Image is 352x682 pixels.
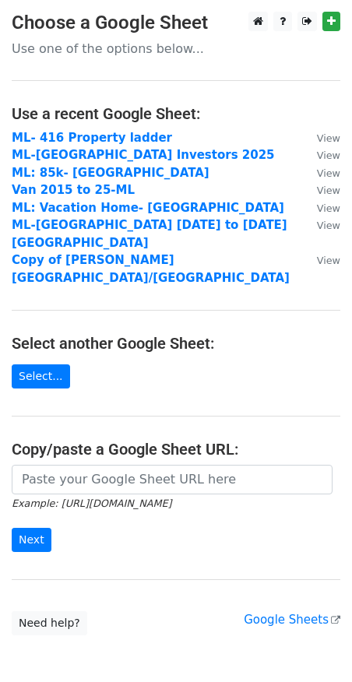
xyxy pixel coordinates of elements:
[12,131,172,145] a: ML- 416 Property ladder
[12,183,135,197] a: Van 2015 to 25-ML
[301,148,340,162] a: View
[317,149,340,161] small: View
[12,528,51,552] input: Next
[301,253,340,267] a: View
[12,40,340,57] p: Use one of the options below...
[12,201,284,215] a: ML: Vacation Home- [GEOGRAPHIC_DATA]
[301,183,340,197] a: View
[301,131,340,145] a: View
[317,167,340,179] small: View
[301,201,340,215] a: View
[317,220,340,231] small: View
[12,218,287,250] a: ML-[GEOGRAPHIC_DATA] [DATE] to [DATE] [GEOGRAPHIC_DATA]
[301,218,340,232] a: View
[12,334,340,353] h4: Select another Google Sheet:
[12,253,290,285] a: Copy of [PERSON_NAME][GEOGRAPHIC_DATA]/[GEOGRAPHIC_DATA]
[317,255,340,266] small: View
[12,148,275,162] a: ML-[GEOGRAPHIC_DATA] Investors 2025
[12,364,70,388] a: Select...
[12,440,340,459] h4: Copy/paste a Google Sheet URL:
[244,613,340,627] a: Google Sheets
[12,497,171,509] small: Example: [URL][DOMAIN_NAME]
[317,202,340,214] small: View
[12,611,87,635] a: Need help?
[317,185,340,196] small: View
[12,104,340,123] h4: Use a recent Google Sheet:
[301,166,340,180] a: View
[12,166,209,180] a: ML: 85k- [GEOGRAPHIC_DATA]
[12,465,333,494] input: Paste your Google Sheet URL here
[317,132,340,144] small: View
[12,12,340,34] h3: Choose a Google Sheet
